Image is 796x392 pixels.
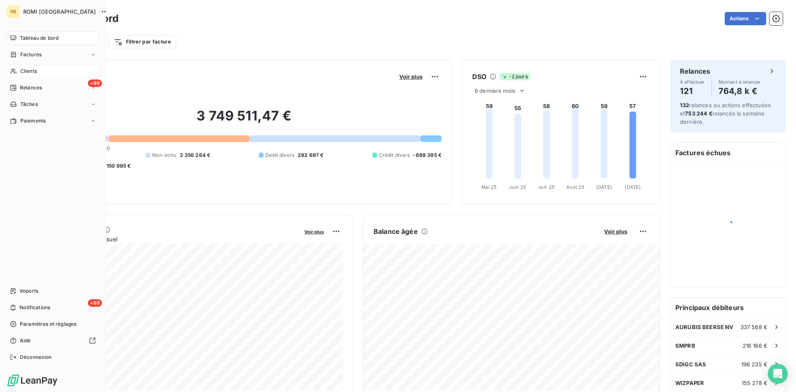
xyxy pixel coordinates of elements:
span: Tableau de bord [20,34,58,42]
span: Non-échu [152,152,176,159]
span: SMPRB [675,342,695,349]
tspan: Mai 25 [481,184,497,190]
span: Aide [20,337,31,344]
span: 216 166 € [743,342,767,349]
span: 132 [680,102,689,108]
h4: 121 [680,84,705,98]
tspan: [DATE] [625,184,641,190]
span: Imports [20,287,38,295]
span: Tâches [20,101,38,108]
button: Voir plus [302,228,326,235]
span: ROMI [GEOGRAPHIC_DATA] [23,8,96,15]
tspan: Août 25 [566,184,585,190]
h6: Principaux débiteurs [670,298,786,317]
span: 155 278 € [742,380,767,386]
tspan: [DATE] [596,184,612,190]
span: 753 244 € [685,110,712,117]
button: Filtrer par facture [108,35,176,48]
h6: Balance âgée [374,226,418,236]
span: relances ou actions effectuées et relancés la semaine dernière. [680,102,771,125]
button: Actions [725,12,766,25]
span: WIZPAPER [675,380,704,386]
span: Voir plus [604,228,627,235]
span: AURUBIS BEERSE NV [675,324,734,330]
span: -2 jours [500,73,530,80]
span: Déconnexion [20,354,52,361]
span: 6 derniers mois [475,87,515,94]
tspan: Juin 25 [509,184,526,190]
button: Voir plus [397,73,425,80]
span: -150 995 € [104,162,131,170]
span: Chiffre d'affaires mensuel [47,235,298,243]
span: Relances [20,84,42,91]
span: Voir plus [304,229,324,235]
span: À effectuer [680,79,705,84]
img: Logo LeanPay [7,374,58,387]
span: Débit divers [265,152,294,159]
span: +99 [88,299,102,307]
span: +99 [88,79,102,87]
button: Voir plus [602,228,630,235]
span: -689 385 € [413,152,442,159]
span: Paramètres et réglages [20,320,76,328]
span: 0 [107,145,110,152]
h4: 764,8 k € [718,84,761,98]
span: 337 568 € [740,324,767,330]
span: Clients [20,67,37,75]
span: Notifications [19,304,50,311]
div: Open Intercom Messenger [768,364,788,384]
span: 2 356 264 € [180,152,211,159]
span: 196 235 € [741,361,767,368]
h6: DSO [472,72,486,82]
h6: Factures échues [670,143,786,163]
span: 292 697 € [298,152,323,159]
h6: Relances [680,66,710,76]
span: Voir plus [399,73,422,80]
span: Crédit divers [379,152,410,159]
span: Factures [20,51,41,58]
a: Aide [7,334,99,347]
h2: 3 749 511,47 € [47,108,442,132]
tspan: Juil. 25 [538,184,555,190]
span: Montant à relancer [718,79,761,84]
span: Paiements [20,117,46,125]
span: SDIGC SAS [675,361,706,368]
div: RB [7,5,20,18]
